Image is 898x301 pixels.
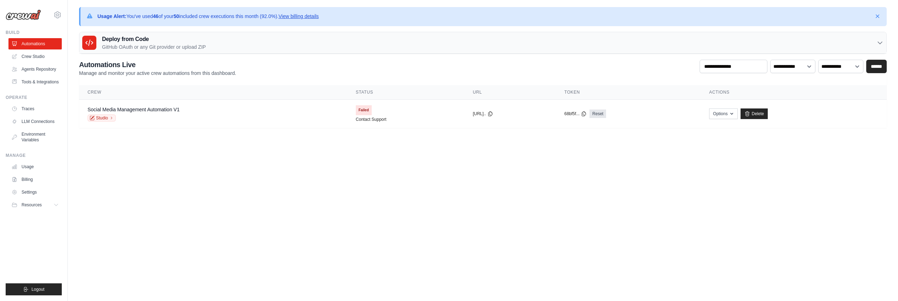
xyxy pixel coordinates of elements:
div: Manage [6,153,62,158]
a: Agents Repository [8,64,62,75]
a: Settings [8,187,62,198]
button: Options [709,108,738,119]
div: Build [6,30,62,35]
a: Studio [88,114,116,122]
p: GitHub OAuth or any Git provider or upload ZIP [102,43,206,51]
a: Usage [8,161,62,172]
p: You've used of your included crew executions this month (92.0%). [97,13,319,20]
span: Failed [356,105,372,115]
a: Traces [8,103,62,114]
a: Social Media Management Automation V1 [88,107,180,112]
span: Resources [22,202,42,208]
strong: 50 [174,13,179,19]
button: 68bf5f... [564,111,587,117]
th: Actions [701,85,887,100]
strong: 46 [153,13,158,19]
img: Logo [6,10,41,20]
th: Status [347,85,465,100]
strong: Usage Alert: [97,13,126,19]
a: Environment Variables [8,129,62,146]
a: LLM Connections [8,116,62,127]
a: Automations [8,38,62,49]
a: Tools & Integrations [8,76,62,88]
a: Crew Studio [8,51,62,62]
a: Reset [589,110,606,118]
button: Logout [6,283,62,295]
a: Delete [741,108,768,119]
th: Crew [79,85,347,100]
span: Logout [31,287,44,292]
h2: Automations Live [79,60,236,70]
h3: Deploy from Code [102,35,206,43]
th: Token [556,85,701,100]
a: Billing [8,174,62,185]
th: URL [464,85,556,100]
a: Contact Support [356,117,387,122]
p: Manage and monitor your active crew automations from this dashboard. [79,70,236,77]
button: Resources [8,199,62,211]
div: Operate [6,95,62,100]
a: View billing details [279,13,319,19]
